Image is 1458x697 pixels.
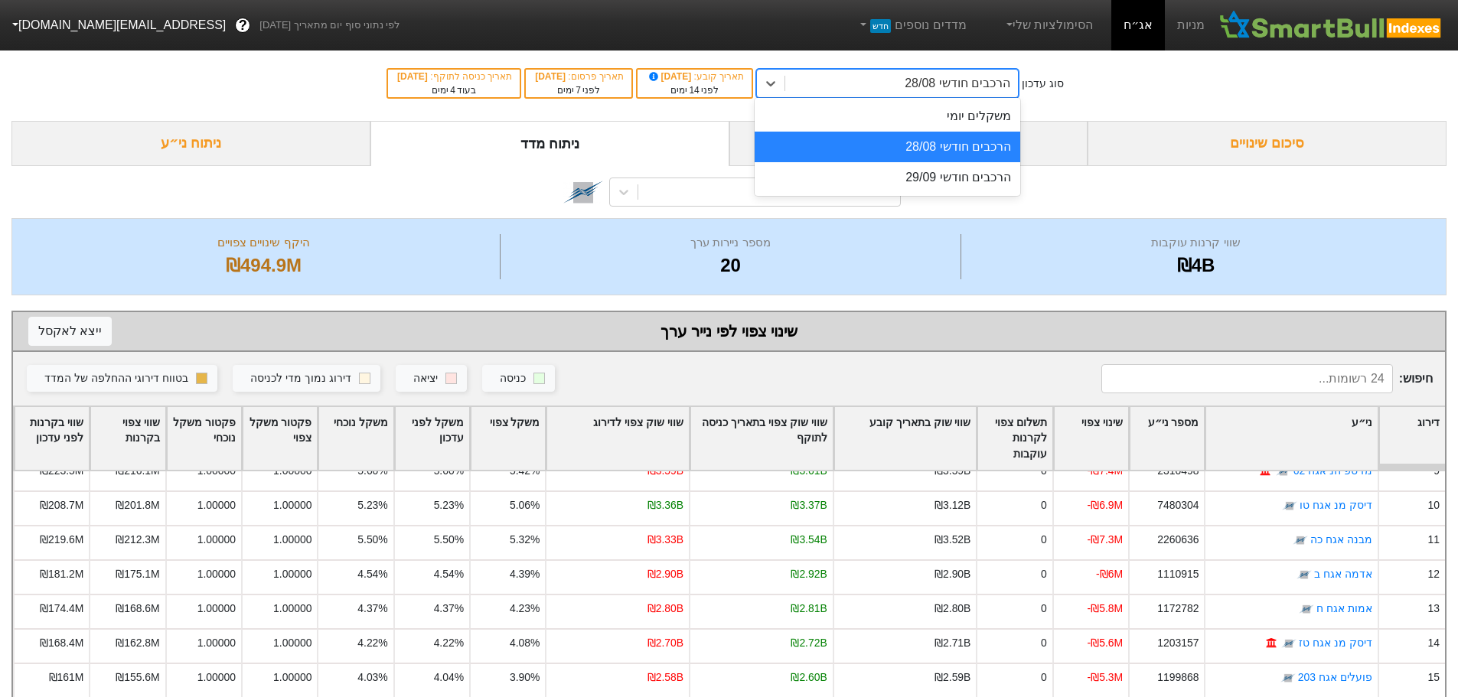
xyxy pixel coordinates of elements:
div: ₪2.58B [647,669,683,686]
div: ₪155.6M [116,669,159,686]
span: ? [239,15,247,36]
span: 14 [689,85,699,96]
div: 0 [1041,532,1047,548]
div: ₪223.5M [40,463,83,479]
div: -₪7.4M [1088,463,1124,479]
div: Toggle SortBy [90,407,165,471]
div: 15 [1428,669,1440,686]
div: ₪2.72B [791,635,827,651]
div: Toggle SortBy [690,407,833,471]
div: Toggle SortBy [1130,407,1204,471]
span: [DATE] [535,71,568,82]
div: לפני ימים [645,83,744,97]
img: tase link [563,172,603,212]
button: כניסה [482,365,555,392]
button: בטווח דירוגי ההחלפה של המדד [27,365,217,392]
div: 5.32% [510,532,540,548]
span: לפי נתוני סוף יום מתאריך [DATE] [259,18,400,33]
div: דירוג נמוך מדי לכניסה [250,370,351,387]
div: היקף שינויים צפויים [31,234,496,252]
div: 1.00000 [197,532,236,548]
div: 4.39% [510,566,540,582]
div: Toggle SortBy [1379,407,1445,471]
div: יציאה [413,370,438,387]
div: 5.23% [357,497,387,513]
div: ₪2.90B [934,566,970,582]
div: ₪2.80B [934,601,970,617]
div: Toggle SortBy [471,407,545,471]
div: 4.22% [434,635,464,651]
div: 1199868 [1157,669,1199,686]
div: ₪168.6M [116,601,159,617]
div: ₪2.60B [791,669,827,686]
div: 1.00000 [197,463,236,479]
div: 1.00000 [273,497,311,513]
div: ₪4B [965,252,1427,279]
div: 9 [1434,463,1440,479]
a: מבנה אגח כה [1310,533,1372,546]
div: ₪3.54B [791,532,827,548]
div: הרכבים חודשי 28/08 [755,132,1020,162]
div: תאריך פרסום : [533,70,624,83]
div: 1172782 [1157,601,1199,617]
div: 0 [1041,669,1047,686]
div: 4.22% [357,635,387,651]
div: 11 [1428,532,1440,548]
div: ₪3.37B [791,497,827,513]
a: אמות אגח ח [1316,602,1372,614]
div: כניסה [500,370,526,387]
div: 0 [1041,601,1047,617]
div: -₪5.3M [1088,669,1124,686]
span: [DATE] [647,71,694,82]
div: 4.23% [510,601,540,617]
div: ₪161M [49,669,84,686]
div: ₪3.12B [934,497,970,513]
div: 0 [1041,566,1047,582]
div: תאריך קובע : [645,70,744,83]
div: ₪3.59B [934,463,970,479]
div: Toggle SortBy [318,407,393,471]
div: סיכום שינויים [1088,121,1447,166]
div: ניתוח ני״ע [11,121,370,166]
div: ₪3.61B [791,463,827,479]
div: ₪2.71B [934,635,970,651]
div: 7480304 [1157,497,1199,513]
div: ₪168.4M [40,635,83,651]
div: ₪2.90B [647,566,683,582]
img: tase link [1282,499,1297,514]
input: 24 רשומות... [1101,364,1393,393]
button: ייצא לאקסל [28,317,112,346]
div: -₪5.8M [1088,601,1124,617]
div: 3.90% [510,669,540,686]
div: Toggle SortBy [1054,407,1128,471]
div: 5.50% [434,532,464,548]
div: 1110915 [1157,566,1199,582]
div: 4.08% [510,635,540,651]
div: תאריך כניסה לתוקף : [396,70,512,83]
div: מספר ניירות ערך [504,234,957,252]
div: ₪3.36B [647,497,683,513]
div: ₪212.3M [116,532,159,548]
div: Toggle SortBy [1205,407,1377,471]
div: 14 [1428,635,1440,651]
div: 1.00000 [273,601,311,617]
a: דיסק מנ אגח טז [1299,637,1372,649]
div: 2310498 [1157,463,1199,479]
div: 10 [1428,497,1440,513]
div: לפני ימים [533,83,624,97]
span: חיפוש : [1101,364,1433,393]
a: דיסק מנ אגח טו [1300,499,1372,511]
div: 1.00000 [197,669,236,686]
div: 1203157 [1157,635,1199,651]
div: הרכבים חודשי 29/09 [755,162,1020,193]
div: בטווח דירוגי ההחלפה של המדד [44,370,188,387]
div: 1.00000 [273,532,311,548]
div: 1.00000 [197,497,236,513]
div: Toggle SortBy [395,407,469,471]
div: 5.23% [434,497,464,513]
div: ביקושים והיצעים צפויים [729,121,1088,166]
div: 4.54% [357,566,387,582]
div: שווי קרנות עוקבות [965,234,1427,252]
div: -₪6M [1096,566,1123,582]
div: 5.60% [357,463,387,479]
